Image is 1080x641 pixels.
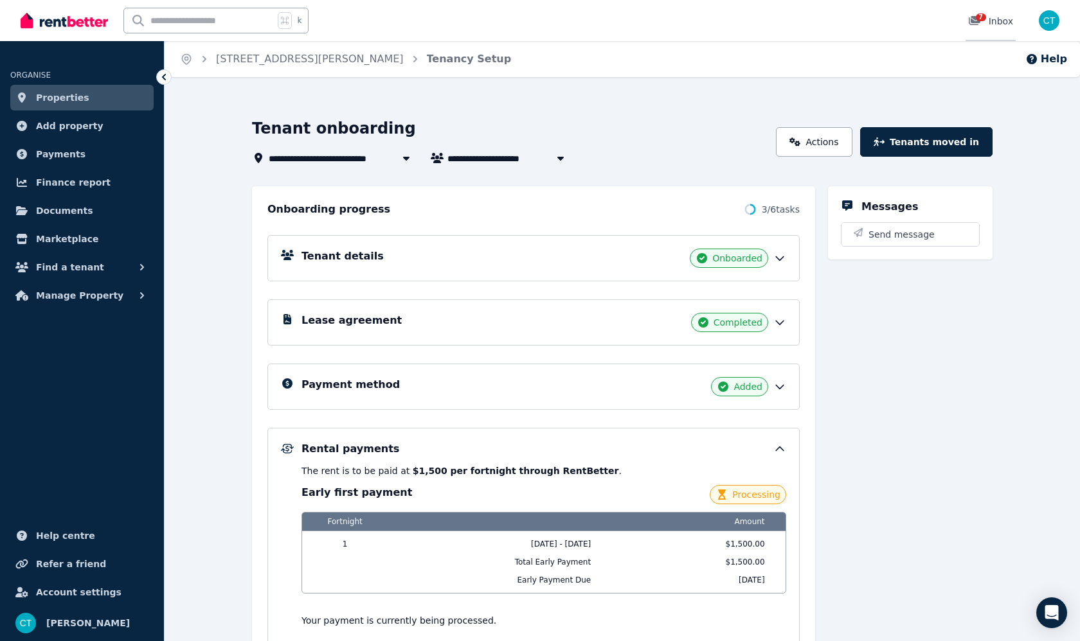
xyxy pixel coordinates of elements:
b: $1,500 per fortnight through RentBetter [413,466,619,476]
span: Add property [36,118,104,134]
h5: Tenant details [301,249,384,264]
span: Early Payment Due [388,575,622,585]
div: Your payment is currently being processed. [301,614,786,627]
img: Ching Yee Tan [15,613,36,633]
span: Find a tenant [36,259,104,275]
a: Payments [10,141,154,167]
button: Help [1025,51,1067,67]
span: 7 [976,13,986,21]
nav: Breadcrumb [165,41,526,77]
a: Add property [10,113,154,139]
span: 3 / 6 tasks [762,203,800,216]
span: Payments [36,146,85,162]
span: k [297,15,301,26]
a: [STREET_ADDRESS][PERSON_NAME] [216,53,404,65]
span: Help centre [36,528,95,543]
div: Open Intercom Messenger [1036,597,1067,628]
span: Total Early Payment [388,557,622,567]
button: Send message [842,223,979,246]
span: $1,500.00 [629,557,770,567]
a: Help centre [10,523,154,549]
span: Manage Property [36,288,123,303]
span: Send message [869,228,935,241]
a: Documents [10,198,154,224]
button: Manage Property [10,283,154,308]
img: Rental Payments [281,444,294,453]
span: ORGANISE [10,71,51,80]
a: Marketplace [10,226,154,252]
span: Finance report [36,175,111,190]
div: Inbox [968,15,1013,28]
button: Find a tenant [10,254,154,280]
button: Tenants moved in [860,127,993,157]
a: Finance report [10,170,154,195]
span: Added [733,380,762,393]
h5: Rental payments [301,441,399,457]
span: Tenancy Setup [427,51,512,67]
span: Refer a friend [36,556,106,572]
h3: Early first payment [301,485,412,500]
img: Ching Yee Tan [1039,10,1059,31]
span: 1 [310,539,380,549]
h5: Payment method [301,377,400,392]
span: Processing [732,488,780,501]
span: Marketplace [36,231,98,247]
a: Account settings [10,579,154,605]
span: Onboarded [712,252,762,265]
h2: Onboarding progress [267,202,390,217]
a: Properties [10,85,154,110]
span: [DATE] [629,575,770,585]
img: RentBetter [21,11,108,30]
span: Properties [36,90,89,105]
span: Fortnight [310,513,380,531]
span: Account settings [36,584,122,600]
p: The rent is to be paid at . [301,464,786,477]
h5: Lease agreement [301,313,402,328]
a: Actions [776,127,852,157]
span: Documents [36,203,93,218]
span: $1,500.00 [629,539,770,549]
span: Amount [629,513,770,531]
span: Completed [714,316,762,329]
a: Refer a friend [10,551,154,577]
h1: Tenant onboarding [252,118,416,139]
span: [DATE] - [DATE] [388,539,622,549]
span: [PERSON_NAME] [46,615,130,631]
h5: Messages [861,199,918,215]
